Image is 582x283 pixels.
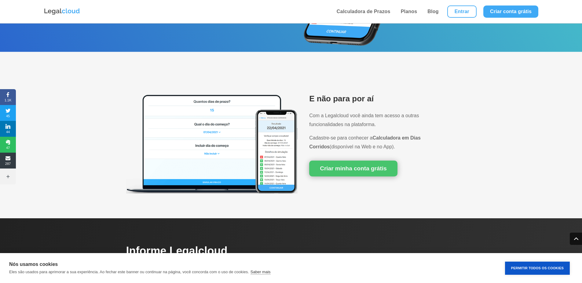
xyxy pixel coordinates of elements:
[44,8,80,16] img: Logo da Legalcloud
[447,5,477,18] a: Entrar
[309,161,397,176] a: Criar minha conta grátis
[9,270,249,274] p: Eles são usados para aprimorar a sua experiência. Ao fechar este banner ou continuar na página, v...
[126,245,228,257] span: Informe Legalcloud
[126,92,298,194] img: 20211123_14h49_Mockup
[251,270,271,274] a: Saber mais
[309,135,421,149] strong: Calculadora em Dias Corridos
[9,262,58,267] strong: Nós usamos cookies
[483,5,538,18] a: Criar conta grátis
[309,134,437,151] p: Cadastre-se para conhecer a (disponível na Web e no App).
[309,92,456,108] h2: E não para por aí
[309,111,437,134] p: Com a Legalcloud você ainda tem acesso a outras funcionalidades na plataforma.
[505,262,570,275] button: Permitir Todos os Cookies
